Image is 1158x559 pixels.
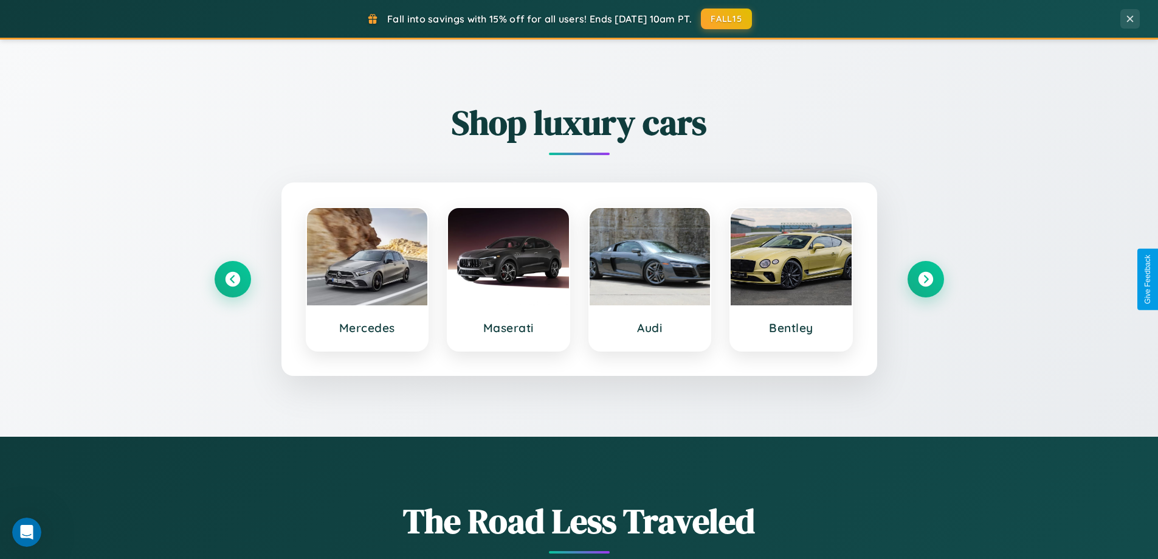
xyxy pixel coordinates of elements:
iframe: Intercom live chat [12,518,41,547]
h3: Bentley [743,321,839,335]
h3: Maserati [460,321,557,335]
h2: Shop luxury cars [215,99,944,146]
button: FALL15 [701,9,752,29]
h1: The Road Less Traveled [215,498,944,544]
span: Fall into savings with 15% off for all users! Ends [DATE] 10am PT. [387,13,692,25]
h3: Mercedes [319,321,416,335]
h3: Audi [602,321,698,335]
div: Give Feedback [1143,255,1152,304]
